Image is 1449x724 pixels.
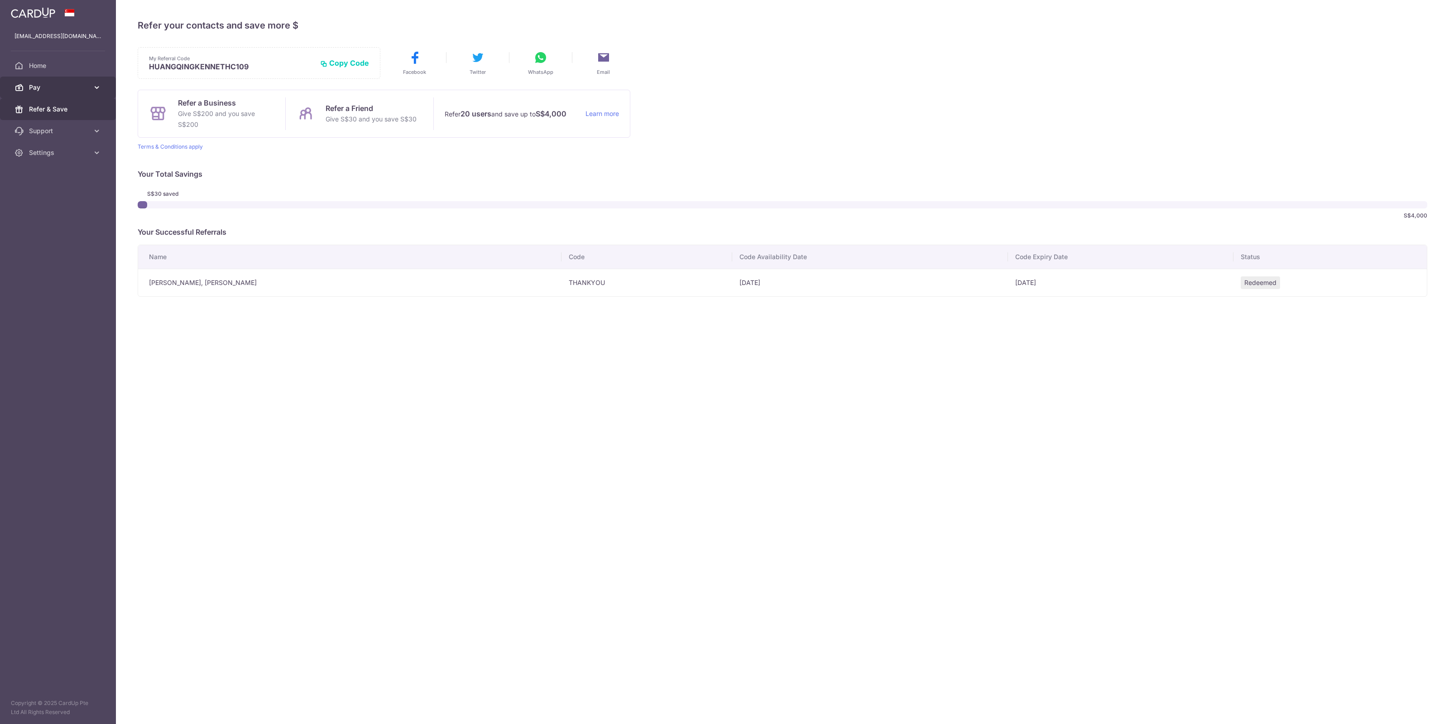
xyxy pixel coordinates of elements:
[597,68,610,76] span: Email
[138,169,1427,179] p: Your Total Savings
[528,68,553,76] span: WhatsApp
[14,32,101,41] p: [EMAIL_ADDRESS][DOMAIN_NAME]
[1233,245,1427,269] th: Status
[536,108,566,119] strong: S$4,000
[138,143,203,150] a: Terms & Conditions apply
[388,50,441,76] button: Facebook
[138,269,561,296] td: [PERSON_NAME], [PERSON_NAME]
[29,105,89,114] span: Refer & Save
[470,68,486,76] span: Twitter
[403,68,426,76] span: Facebook
[585,108,619,120] a: Learn more
[147,190,194,198] span: S$30 saved
[561,269,732,296] td: THANKYOU
[326,103,417,114] p: Refer a Friend
[732,245,1008,269] th: Code Availability Date
[451,50,504,76] button: Twitter
[461,108,491,119] strong: 20 users
[577,50,630,76] button: Email
[1404,212,1427,219] span: S$4,000
[1008,245,1233,269] th: Code Expiry Date
[138,245,561,269] th: Name
[561,245,732,269] th: Code
[732,269,1008,296] td: [DATE]
[178,97,274,108] p: Refer a Business
[1241,276,1280,289] span: Redeemed
[138,227,1427,237] p: Your Successful Referrals
[178,108,274,130] p: Give S$200 and you save S$200
[138,18,1427,33] h4: Refer your contacts and save more $
[29,83,89,92] span: Pay
[1008,269,1233,296] td: [DATE]
[29,148,89,157] span: Settings
[149,62,313,71] p: HUANGQINGKENNETHC109
[445,108,578,120] p: Refer and save up to
[29,61,89,70] span: Home
[326,114,417,125] p: Give S$30 and you save S$30
[149,55,313,62] p: My Referral Code
[320,58,369,68] button: Copy Code
[11,7,55,18] img: CardUp
[514,50,567,76] button: WhatsApp
[29,126,89,135] span: Support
